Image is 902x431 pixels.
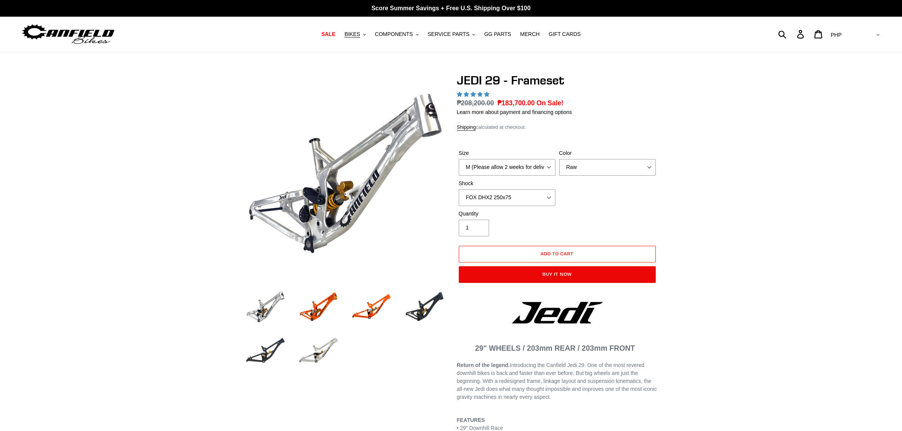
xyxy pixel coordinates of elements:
[424,29,479,39] button: SERVICE PARTS
[459,266,656,283] button: Buy it now
[536,98,563,108] span: On Sale!
[375,31,413,37] span: COMPONENTS
[516,29,543,39] a: MERCH
[371,29,422,39] button: COMPONENTS
[246,75,444,272] img: JEDI 29 - Frameset
[298,330,339,372] img: Load image into Gallery viewer, JEDI 29 - Frameset
[457,109,572,115] a: Learn more about payment and financing options
[459,149,555,157] label: Size
[457,73,658,87] h1: JEDI 29 - Frameset
[457,425,503,431] span: • 29” Downhill Race
[545,29,585,39] a: GIFT CARDS
[457,124,476,131] a: Shipping
[497,99,535,107] span: ₱183,700.00
[457,123,658,131] div: calculated at checkout.
[457,362,657,400] span: Introducing the Canfield Jedi 29. One of the most revered downhill bikes is back and faster than ...
[559,149,656,157] label: Color
[298,286,339,328] img: Load image into Gallery viewer, JEDI 29 - Frameset
[782,26,802,42] input: Search
[484,31,511,37] span: GG PARTS
[457,362,510,368] b: Return of the legend.
[404,286,446,328] img: Load image into Gallery viewer, JEDI 29 - Frameset
[457,91,491,97] span: 5.00 stars
[549,31,581,37] span: GIFT CARDS
[457,99,494,107] s: ₱208,200.00
[351,286,392,328] img: Load image into Gallery viewer, JEDI 29 - Frameset
[475,344,635,352] span: 29" WHEELS / 203mm REAR / 203mm FRONT
[245,330,286,372] img: Load image into Gallery viewer, JEDI 29 - Frameset
[459,180,555,187] label: Shock
[317,29,339,39] a: SALE
[341,29,369,39] button: BIKES
[480,29,515,39] a: GG PARTS
[245,286,286,328] img: Load image into Gallery viewer, JEDI 29 - Frameset
[428,31,469,37] span: SERVICE PARTS
[459,210,555,218] label: Quantity
[344,31,360,37] span: BIKES
[21,22,116,46] img: Canfield Bikes
[321,31,335,37] span: SALE
[520,31,539,37] span: MERCH
[457,417,485,423] b: FEATURES
[541,251,574,256] span: Add to cart
[459,246,656,262] button: Add to cart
